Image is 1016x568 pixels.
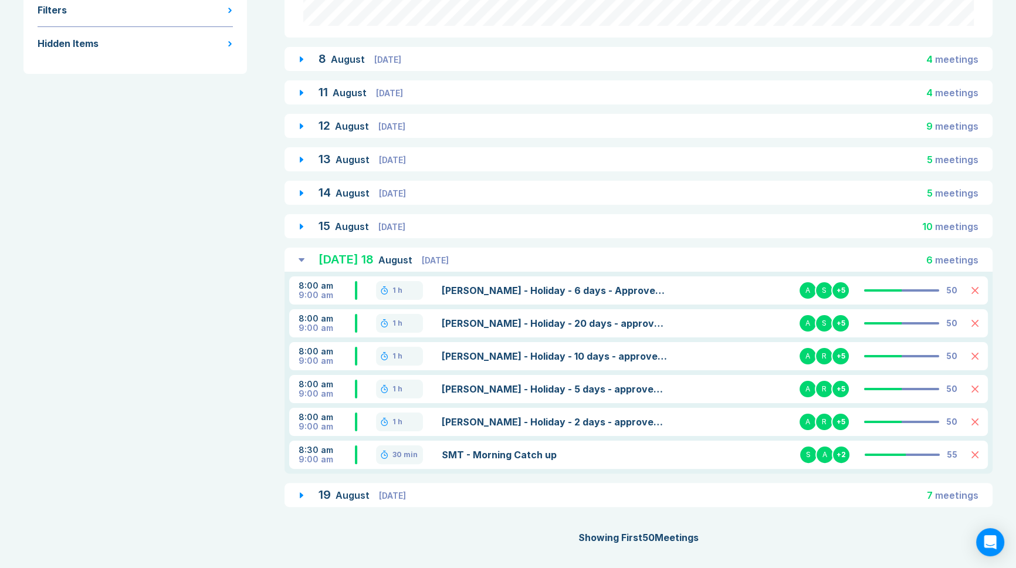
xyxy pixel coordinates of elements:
[831,281,850,300] div: + 5
[442,448,668,462] a: SMT - Morning Catch up
[376,88,403,98] span: [DATE]
[319,185,331,200] span: 14
[926,53,933,65] span: 4
[935,254,978,266] span: meeting s
[374,55,401,65] span: [DATE]
[38,3,67,17] div: Filters
[331,53,367,65] span: August
[378,222,405,232] span: [DATE]
[831,413,850,431] div: + 5
[442,349,668,363] a: [PERSON_NAME] - Holiday - 10 days - approved AW - Noted IP
[299,455,355,464] div: 9:00 am
[799,445,818,464] div: S
[335,120,371,132] span: August
[815,380,834,398] div: R
[379,155,406,165] span: [DATE]
[798,314,817,333] div: A
[971,353,978,360] button: Delete
[299,422,355,431] div: 9:00 am
[946,351,957,361] div: 50
[926,87,933,99] span: 4
[378,121,405,131] span: [DATE]
[319,219,330,233] span: 15
[38,36,99,50] div: Hidden Items
[815,281,834,300] div: S
[935,187,978,199] span: meeting s
[927,489,933,501] span: 7
[922,221,933,232] span: 10
[927,154,933,165] span: 5
[379,188,406,198] span: [DATE]
[319,252,374,266] span: [DATE] 18
[442,382,668,396] a: [PERSON_NAME] - Holiday - 5 days - approved IP - Noted IP
[935,53,978,65] span: meeting s
[831,347,850,366] div: + 5
[392,351,402,361] div: 1 h
[392,417,402,427] div: 1 h
[946,417,957,427] div: 50
[946,319,957,328] div: 50
[946,384,957,394] div: 50
[935,489,978,501] span: meeting s
[422,255,449,265] span: [DATE]
[299,413,355,422] div: 8:00 am
[815,413,834,431] div: R
[299,290,355,300] div: 9:00 am
[299,314,355,323] div: 8:00 am
[319,488,331,502] span: 19
[442,415,668,429] a: [PERSON_NAME] - Holiday - 2 days - approved SD - Noted IP
[299,380,355,389] div: 8:00 am
[815,314,834,333] div: S
[336,187,372,199] span: August
[319,85,328,99] span: 11
[319,119,330,133] span: 12
[798,347,817,366] div: A
[927,187,933,199] span: 5
[299,445,355,455] div: 8:30 am
[815,445,834,464] div: A
[971,418,978,425] button: Delete
[392,319,402,328] div: 1 h
[333,87,369,99] span: August
[798,413,817,431] div: A
[299,356,355,366] div: 9:00 am
[798,281,817,300] div: A
[926,120,933,132] span: 9
[335,221,371,232] span: August
[798,380,817,398] div: A
[947,450,957,459] div: 55
[935,154,978,165] span: meeting s
[379,491,406,501] span: [DATE]
[392,450,418,459] div: 30 min
[831,314,850,333] div: + 5
[832,445,851,464] div: + 2
[336,489,372,501] span: August
[935,87,978,99] span: meeting s
[299,281,355,290] div: 8:00 am
[971,287,978,294] button: Delete
[378,254,415,266] span: August
[442,316,668,330] a: [PERSON_NAME] - Holiday - 20 days - approved AW - Noted IP
[442,283,668,297] a: [PERSON_NAME] - Holiday - 6 days - Approved AW - Noted IP
[285,530,993,545] div: Showing First 50 Meetings
[946,286,957,295] div: 50
[971,451,978,458] button: Delete
[926,254,933,266] span: 6
[392,286,402,295] div: 1 h
[831,380,850,398] div: + 5
[319,152,331,166] span: 13
[971,320,978,327] button: Delete
[299,323,355,333] div: 9:00 am
[976,528,1004,556] div: Open Intercom Messenger
[971,386,978,393] button: Delete
[935,120,978,132] span: meeting s
[935,221,978,232] span: meeting s
[299,389,355,398] div: 9:00 am
[336,154,372,165] span: August
[815,347,834,366] div: R
[392,384,402,394] div: 1 h
[299,347,355,356] div: 8:00 am
[319,52,326,66] span: 8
